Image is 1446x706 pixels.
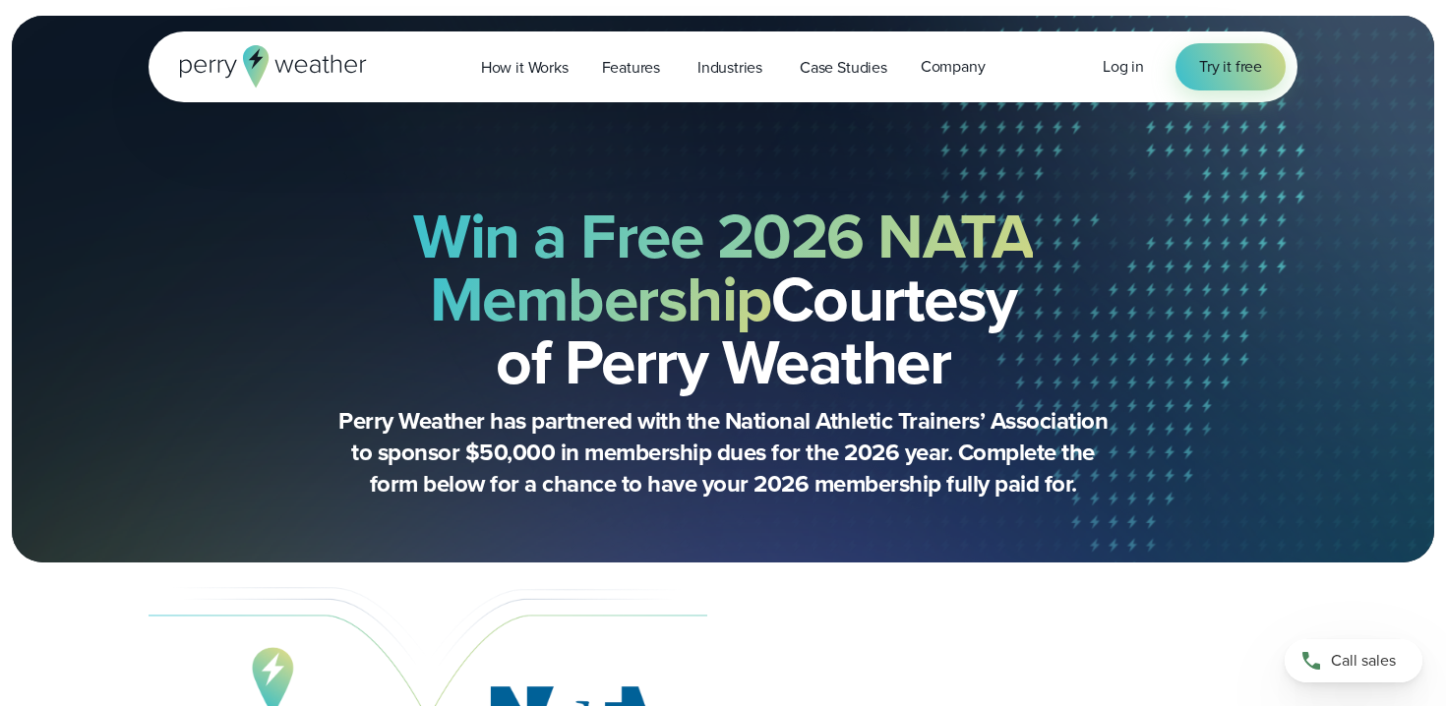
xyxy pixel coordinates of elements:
a: How it Works [464,47,585,88]
span: Log in [1103,55,1144,78]
a: Try it free [1175,43,1286,90]
a: Call sales [1285,639,1422,682]
span: Case Studies [800,56,887,80]
h2: Courtesy of Perry Weather [247,205,1199,393]
span: Company [921,55,986,79]
span: How it Works [481,56,569,80]
a: Log in [1103,55,1144,79]
a: Case Studies [783,47,904,88]
span: Call sales [1331,649,1396,673]
span: Try it free [1199,55,1262,79]
p: Perry Weather has partnered with the National Athletic Trainers’ Association to sponsor $50,000 i... [330,405,1116,500]
strong: Win a Free 2026 NATA Membership [413,190,1033,345]
span: Industries [697,56,762,80]
span: Features [602,56,660,80]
